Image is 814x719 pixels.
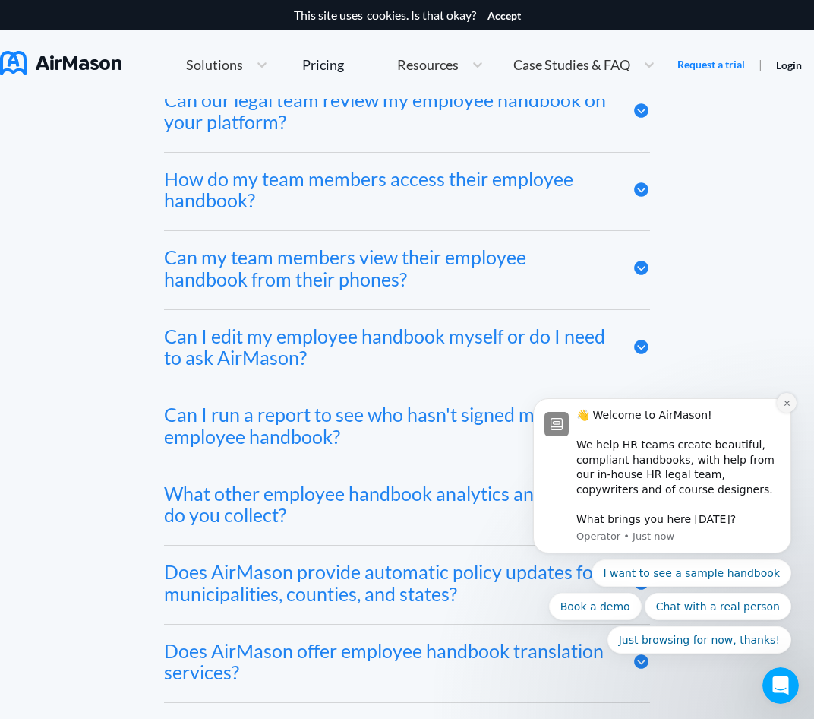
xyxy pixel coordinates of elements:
[164,640,610,684] div: Does AirMason offer employee handbook translation services?
[397,58,459,71] span: Resources
[762,667,799,704] iframe: Intercom live chat
[164,325,610,369] div: Can I edit my employee handbook myself or do I need to ask AirMason?
[302,58,344,71] div: Pricing
[487,10,521,22] button: Accept cookies
[164,246,610,290] div: Can my team members view their employee handbook from their phones?
[367,8,406,22] a: cookies
[302,51,344,78] a: Pricing
[164,561,610,605] div: Does AirMason provide automatic policy updates for municipalities, counties, and states?
[677,57,745,72] a: Request a trial
[164,483,610,527] div: What other employee handbook analytics and data do you collect?
[513,58,630,71] span: Case Studies & FAQ
[164,89,610,133] div: Can our legal team review my employee handbook on your platform?
[186,58,243,71] span: Solutions
[776,59,802,71] a: Login
[164,404,610,448] div: Can I run a report to see who hasn't signed my employee handbook?
[759,57,762,71] span: |
[510,281,814,678] iframe: Intercom notifications message
[164,168,610,212] div: How do my team members access their employee handbook?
